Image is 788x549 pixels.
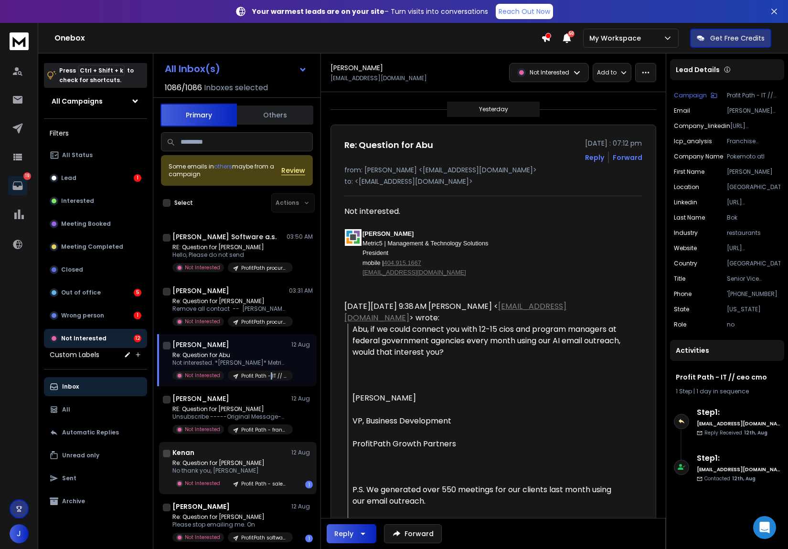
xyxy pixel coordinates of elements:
[44,283,147,302] button: Out of office5
[727,107,780,115] p: [PERSON_NAME][EMAIL_ADDRESS][DOMAIN_NAME]
[185,264,220,271] p: Not Interested
[674,290,692,298] p: Phone
[241,480,287,487] p: Profit Path - sales executive with ICP
[44,191,147,211] button: Interested
[674,107,690,115] p: Email
[727,137,780,145] p: Franchise Development Directors and Chief Operating Officers at Quick-Service Restaurant chains
[172,413,287,421] p: Unsubscribe -----Original Message----- From: [PERSON_NAME]
[44,306,147,325] button: Wrong person1
[169,163,281,178] div: Some emails in maybe from a campaign
[61,266,83,274] p: Closed
[674,260,697,267] p: Country
[289,287,313,295] p: 03:31 AM
[676,388,778,395] div: |
[172,297,287,305] p: Re: Question for [PERSON_NAME]
[613,153,642,162] div: Forward
[59,66,134,85] p: Press to check for shortcuts.
[291,395,313,402] p: 12 Aug
[241,264,287,272] p: ProfitPath procurement consulting WORLDWIDE---Rerun
[345,229,362,246] img: uc
[753,516,776,539] div: Open Intercom Messenger
[185,372,220,379] p: Not Interested
[10,32,29,50] img: logo
[744,429,767,436] span: 12th, Aug
[44,400,147,419] button: All
[174,199,193,207] label: Select
[697,407,780,418] h6: Step 1 :
[172,359,287,367] p: Not interested. *[PERSON_NAME]* Metric5
[674,183,699,191] p: location
[44,237,147,256] button: Meeting Completed
[727,168,780,176] p: [PERSON_NAME]
[172,502,230,511] h1: [PERSON_NAME]
[241,318,287,326] p: ProfitPath procurement consulting WORLDWIDE---Rerun
[61,220,111,228] p: Meeting Booked
[727,183,780,191] p: [GEOGRAPHIC_DATA]
[185,534,220,541] p: Not Interested
[499,7,550,16] p: Reach Out Now
[172,394,229,403] h1: [PERSON_NAME]
[589,33,645,43] p: My Workspace
[344,177,642,186] p: to: <[EMAIL_ADDRESS][DOMAIN_NAME]>
[676,372,778,382] h1: Profit Path - IT // ceo cmo
[10,524,29,543] button: J
[727,275,780,283] p: Senior Vice President of Franchising and Strategy
[674,306,689,313] p: State
[727,244,780,252] p: [URL][DOMAIN_NAME]
[674,168,704,176] p: First Name
[704,429,767,436] p: Reply Received
[330,63,383,73] h1: [PERSON_NAME]
[44,329,147,348] button: Not Interested12
[172,513,287,521] p: Re: Question for [PERSON_NAME]
[674,137,712,145] p: icp_analysis
[674,229,698,237] p: industry
[241,372,287,380] p: Profit Path - IT // ceo cmo
[727,306,780,313] p: [US_STATE]
[44,377,147,396] button: Inbox
[172,405,287,413] p: RE: Question for [PERSON_NAME]
[585,138,642,148] p: [DATE] : 07:12 pm
[496,4,553,19] a: Reach Out Now
[362,249,388,256] span: President
[185,426,220,433] p: Not Interested
[727,214,780,222] p: Bok
[674,153,723,160] p: Company Name
[710,33,765,43] p: Get Free Credits
[281,166,305,175] span: Review
[727,260,780,267] p: [GEOGRAPHIC_DATA]
[305,535,313,542] div: 1
[330,74,427,82] p: [EMAIL_ADDRESS][DOMAIN_NAME]
[172,340,229,349] h1: [PERSON_NAME]
[334,529,353,538] div: Reply
[674,244,697,252] p: website
[62,429,119,436] p: Automatic Replies
[62,475,76,482] p: Sent
[61,243,123,251] p: Meeting Completed
[674,122,730,130] p: company_linkedin
[344,165,642,175] p: from: [PERSON_NAME] <[EMAIL_ADDRESS][DOMAIN_NAME]>
[344,138,433,152] h1: Re: Question for Abu
[732,475,756,482] span: 12th, Aug
[291,449,313,456] p: 12 Aug
[727,229,780,237] p: restaurants
[61,312,104,319] p: Wrong person
[44,146,147,165] button: All Status
[165,64,220,74] h1: All Inbox(s)
[23,172,31,180] p: 19
[676,65,720,74] p: Lead Details
[252,7,488,16] p: – Turn visits into conversations
[134,289,141,296] div: 5
[241,426,287,433] p: Profit Path - franchise marketing with ICP -- rerun
[52,96,103,106] h1: All Campaigns
[362,240,488,247] span: Metric5 | Management & Technology Solutions
[697,420,780,427] h6: [EMAIL_ADDRESS][DOMAIN_NAME]
[62,497,85,505] p: Archive
[291,503,313,510] p: 12 Aug
[670,340,784,361] div: Activities
[62,452,99,459] p: Unread only
[185,480,220,487] p: Not Interested
[585,153,604,162] button: Reply
[172,459,287,467] p: Re: Question for [PERSON_NAME]
[172,286,229,296] h1: [PERSON_NAME]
